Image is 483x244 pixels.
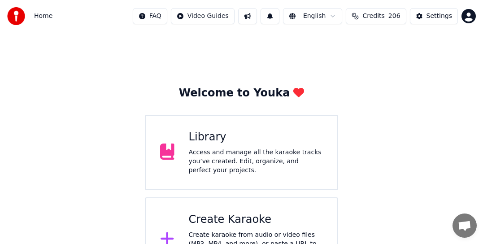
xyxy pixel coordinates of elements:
[7,7,25,25] img: youka
[189,130,323,144] div: Library
[410,8,458,24] button: Settings
[34,12,52,21] nav: breadcrumb
[133,8,167,24] button: FAQ
[426,12,452,21] div: Settings
[179,86,305,100] div: Welcome to Youka
[34,12,52,21] span: Home
[171,8,235,24] button: Video Guides
[388,12,400,21] span: 206
[189,148,323,175] div: Access and manage all the karaoke tracks you’ve created. Edit, organize, and perfect your projects.
[346,8,406,24] button: Credits206
[453,213,477,238] div: Open chat
[362,12,384,21] span: Credits
[189,213,323,227] div: Create Karaoke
